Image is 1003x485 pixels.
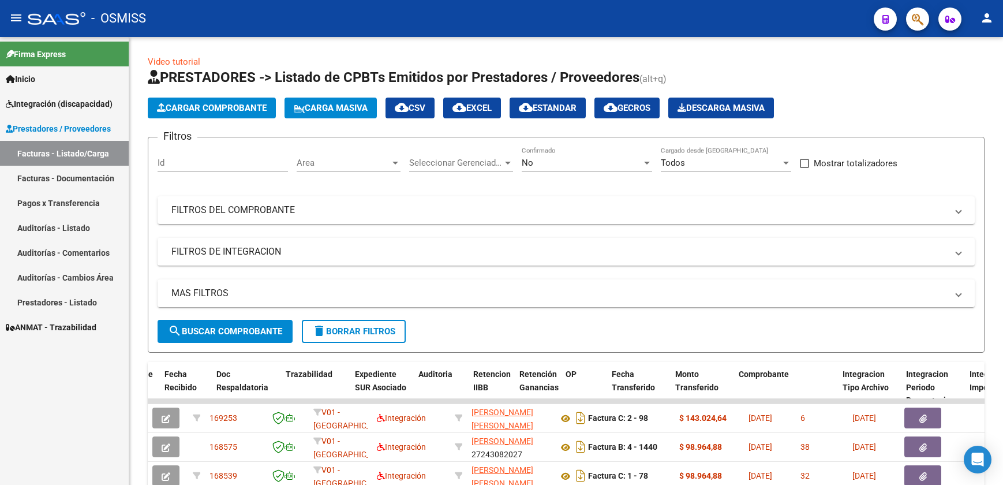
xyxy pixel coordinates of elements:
[350,362,414,413] datatable-header-cell: Expediente SUR Asociado
[216,370,268,392] span: Doc Respaldatoria
[734,362,838,413] datatable-header-cell: Comprobante
[294,103,368,113] span: Carga Masiva
[377,413,426,423] span: Integración
[302,320,406,343] button: Borrar Filtros
[748,442,772,452] span: [DATE]
[286,370,332,379] span: Trazabilidad
[814,156,897,170] span: Mostrar totalizadores
[566,370,577,379] span: OP
[838,362,901,413] datatable-header-cell: Integracion Tipo Archivo
[679,471,722,480] strong: $ 98.964,88
[852,471,876,480] span: [DATE]
[148,57,200,67] a: Video tutorial
[588,414,648,423] strong: Factura C: 2 - 98
[6,321,96,334] span: ANMAT - Trazabilidad
[522,158,533,168] span: No
[519,100,533,114] mat-icon: cloud_download
[588,472,648,481] strong: Factura C: 1 - 78
[661,158,685,168] span: Todos
[355,370,406,392] span: Expediente SUR Asociado
[285,98,377,118] button: Carga Masiva
[209,413,237,423] span: 169253
[668,98,774,118] button: Descarga Masiva
[604,103,650,113] span: Gecros
[668,98,774,118] app-download-masive: Descarga masiva de comprobantes (adjuntos)
[964,446,991,473] div: Open Intercom Messenger
[471,406,549,430] div: 23424570664
[414,362,469,413] datatable-header-cell: Auditoria
[748,471,772,480] span: [DATE]
[9,11,23,25] mat-icon: menu
[588,443,657,452] strong: Factura B: 4 - 1440
[157,103,267,113] span: Cargar Comprobante
[377,471,426,480] span: Integración
[297,158,390,168] span: Area
[452,100,466,114] mat-icon: cloud_download
[800,471,810,480] span: 32
[607,362,671,413] datatable-header-cell: Fecha Transferido
[510,98,586,118] button: Estandar
[561,362,607,413] datatable-header-cell: OP
[573,409,588,427] i: Descargar documento
[6,122,111,135] span: Prestadores / Proveedores
[281,362,350,413] datatable-header-cell: Trazabilidad
[852,413,876,423] span: [DATE]
[471,436,533,446] span: [PERSON_NAME]
[6,48,66,61] span: Firma Express
[6,73,35,85] span: Inicio
[395,100,409,114] mat-icon: cloud_download
[443,98,501,118] button: EXCEL
[164,370,197,392] span: Fecha Recibido
[471,408,533,430] span: [PERSON_NAME] [PERSON_NAME]
[148,69,639,85] span: PRESTADORES -> Listado de CPBTs Emitidos por Prestadores / Proveedores
[639,73,667,84] span: (alt+q)
[515,362,561,413] datatable-header-cell: Retención Ganancias
[473,370,511,392] span: Retencion IIBB
[679,413,727,423] strong: $ 143.024,64
[171,245,947,258] mat-panel-title: FILTROS DE INTEGRACION
[604,100,617,114] mat-icon: cloud_download
[573,467,588,485] i: Descargar documento
[679,442,722,452] strong: $ 98.964,88
[158,128,197,144] h3: Filtros
[158,196,975,224] mat-expansion-panel-header: FILTROS DEL COMPROBANTE
[573,438,588,456] i: Descargar documento
[800,442,810,452] span: 38
[209,442,237,452] span: 168575
[158,279,975,307] mat-expansion-panel-header: MAS FILTROS
[158,320,293,343] button: Buscar Comprobante
[980,11,994,25] mat-icon: person
[160,362,212,413] datatable-header-cell: Fecha Recibido
[800,413,805,423] span: 6
[158,238,975,266] mat-expansion-panel-header: FILTROS DE INTEGRACION
[312,326,395,337] span: Borrar Filtros
[612,370,655,392] span: Fecha Transferido
[409,158,503,168] span: Seleccionar Gerenciador
[386,98,435,118] button: CSV
[395,103,425,113] span: CSV
[519,370,559,392] span: Retención Ganancias
[312,324,326,338] mat-icon: delete
[739,370,789,379] span: Comprobante
[678,103,765,113] span: Descarga Masiva
[519,103,577,113] span: Estandar
[148,98,276,118] button: Cargar Comprobante
[113,370,153,392] span: Días desde Emisión
[209,471,237,480] span: 168539
[469,362,515,413] datatable-header-cell: Retencion IIBB
[452,103,492,113] span: EXCEL
[171,287,947,300] mat-panel-title: MAS FILTROS
[471,435,549,459] div: 27243082027
[377,442,426,452] span: Integración
[852,442,876,452] span: [DATE]
[168,326,282,337] span: Buscar Comprobante
[906,370,955,405] span: Integracion Periodo Presentacion
[212,362,281,413] datatable-header-cell: Doc Respaldatoria
[6,98,113,110] span: Integración (discapacidad)
[843,370,889,392] span: Integracion Tipo Archivo
[168,324,182,338] mat-icon: search
[594,98,660,118] button: Gecros
[675,370,718,392] span: Monto Transferido
[171,204,947,217] mat-panel-title: FILTROS DEL COMPROBANTE
[748,413,772,423] span: [DATE]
